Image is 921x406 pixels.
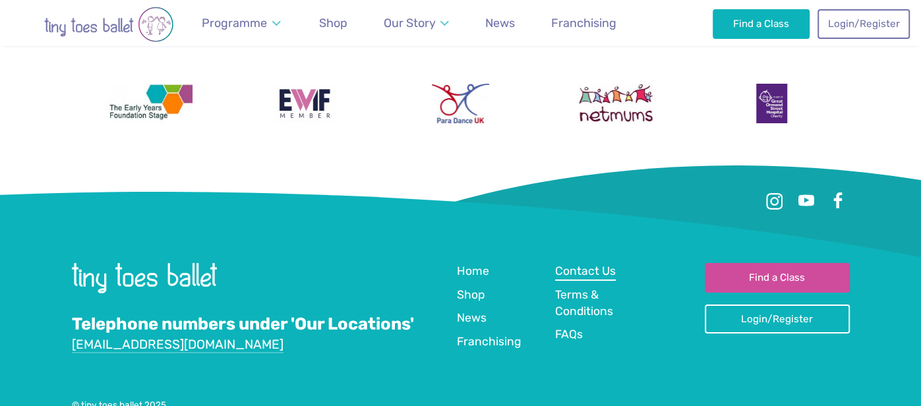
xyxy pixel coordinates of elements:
[705,263,850,292] a: Find a Class
[274,84,336,123] img: Encouraging Women Into Franchising
[196,9,287,38] a: Programme
[545,9,622,38] a: Franchising
[16,7,201,42] img: tiny toes ballet
[457,264,489,277] span: Home
[457,335,521,348] span: Franchising
[713,9,810,38] a: Find a Class
[457,288,485,301] span: Shop
[106,84,193,123] img: The Early Years Foundation Stage
[555,328,583,341] span: FAQs
[384,16,436,30] span: Our Story
[479,9,521,38] a: News
[432,84,489,123] img: Para Dance UK
[555,326,583,344] a: FAQs
[319,16,347,30] span: Shop
[202,16,267,30] span: Programme
[817,9,910,38] a: Login/Register
[794,189,818,213] a: Youtube
[763,189,787,213] a: Instagram
[72,263,217,293] img: tiny toes ballet
[378,9,456,38] a: Our Story
[555,288,613,318] span: Terms & Conditions
[457,310,487,328] a: News
[457,333,521,351] a: Franchising
[555,263,616,281] a: Contact Us
[555,264,616,277] span: Contact Us
[705,304,850,333] a: Login/Register
[485,16,515,30] span: News
[72,314,414,335] a: Telephone numbers under 'Our Locations'
[826,189,850,213] a: Facebook
[313,9,353,38] a: Shop
[555,287,642,320] a: Terms & Conditions
[457,311,487,324] span: News
[72,337,283,353] a: [EMAIL_ADDRESS][DOMAIN_NAME]
[457,287,485,304] a: Shop
[457,263,489,281] a: Home
[551,16,616,30] span: Franchising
